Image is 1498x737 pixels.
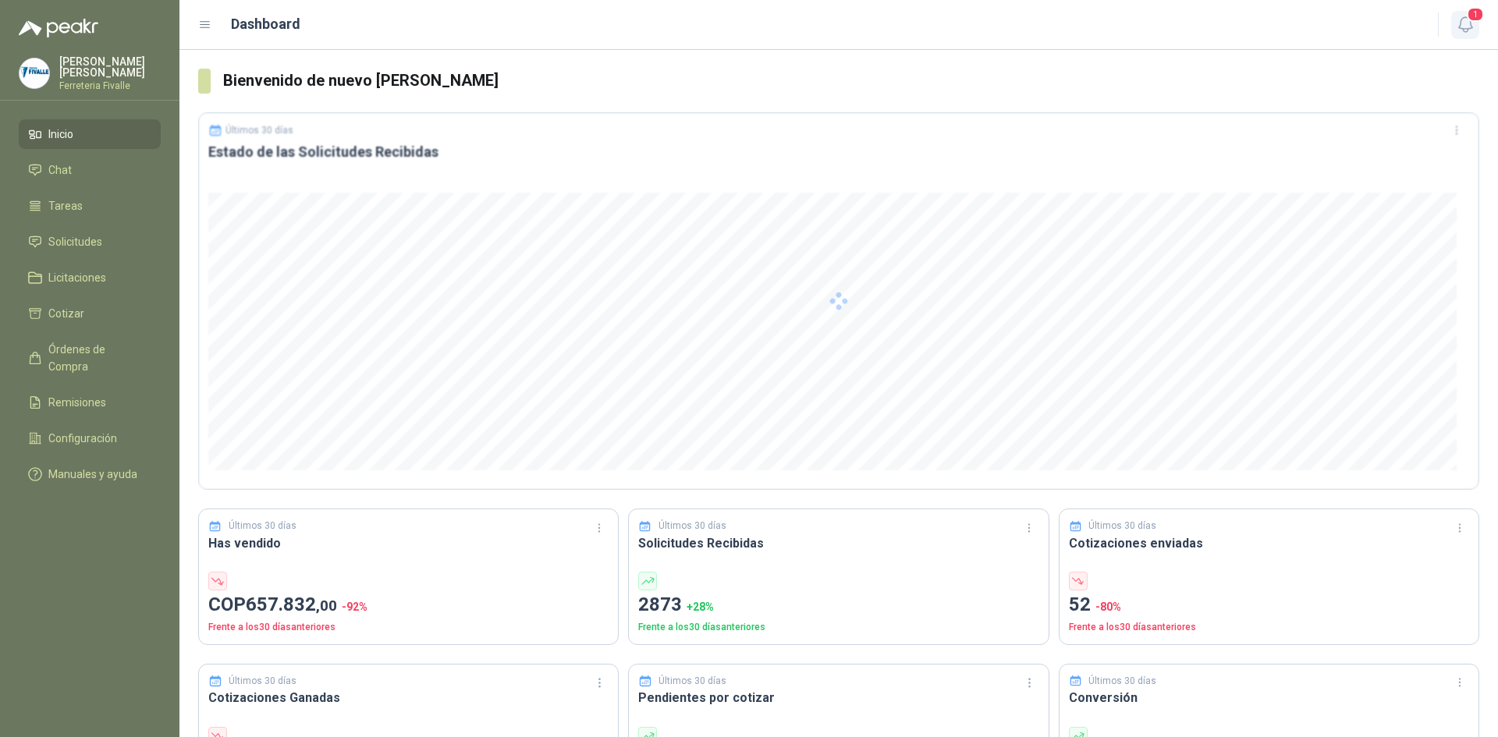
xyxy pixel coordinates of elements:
[20,58,49,88] img: Company Logo
[48,197,83,214] span: Tareas
[316,597,337,615] span: ,00
[19,155,161,185] a: Chat
[48,394,106,411] span: Remisiones
[1451,11,1479,39] button: 1
[342,601,367,613] span: -92 %
[223,69,1479,93] h3: Bienvenido de nuevo [PERSON_NAME]
[208,620,609,635] p: Frente a los 30 días anteriores
[48,466,137,483] span: Manuales y ayuda
[1069,688,1469,707] h3: Conversión
[658,674,726,689] p: Últimos 30 días
[19,299,161,328] a: Cotizar
[48,161,72,179] span: Chat
[48,341,146,375] span: Órdenes de Compra
[48,126,73,143] span: Inicio
[229,674,296,689] p: Últimos 30 días
[59,81,161,90] p: Ferreteria Fivalle
[19,459,161,489] a: Manuales y ayuda
[208,533,609,553] h3: Has vendido
[48,430,117,447] span: Configuración
[19,423,161,453] a: Configuración
[19,263,161,292] a: Licitaciones
[229,519,296,533] p: Últimos 30 días
[48,233,102,250] span: Solicitudes
[687,601,714,613] span: + 28 %
[1069,620,1469,635] p: Frente a los 30 días anteriores
[59,56,161,78] p: [PERSON_NAME] [PERSON_NAME]
[1069,533,1469,553] h3: Cotizaciones enviadas
[638,620,1038,635] p: Frente a los 30 días anteriores
[246,593,337,615] span: 657.832
[208,688,609,707] h3: Cotizaciones Ganadas
[19,227,161,257] a: Solicitudes
[19,335,161,381] a: Órdenes de Compra
[19,191,161,221] a: Tareas
[1095,601,1121,613] span: -80 %
[638,533,1038,553] h3: Solicitudes Recibidas
[1467,7,1484,22] span: 1
[19,119,161,149] a: Inicio
[208,590,609,620] p: COP
[638,590,1038,620] p: 2873
[1088,674,1156,689] p: Últimos 30 días
[48,269,106,286] span: Licitaciones
[19,388,161,417] a: Remisiones
[638,688,1038,707] h3: Pendientes por cotizar
[1088,519,1156,533] p: Últimos 30 días
[658,519,726,533] p: Últimos 30 días
[48,305,84,322] span: Cotizar
[1069,590,1469,620] p: 52
[19,19,98,37] img: Logo peakr
[231,13,300,35] h1: Dashboard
